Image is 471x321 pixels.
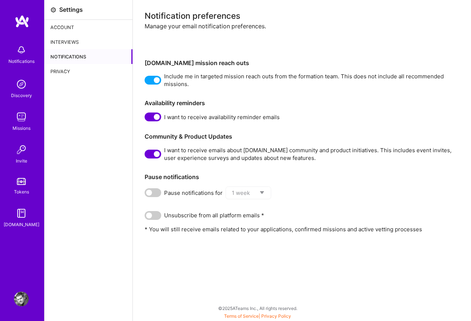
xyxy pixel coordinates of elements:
[45,49,132,64] div: Notifications
[15,15,29,28] img: logo
[145,133,459,140] h3: Community & Product Updates
[16,157,27,165] div: Invite
[145,12,459,19] div: Notification preferences
[145,225,459,233] p: * You will still receive emails related to your applications, confirmed missions and active vetti...
[14,110,29,124] img: teamwork
[164,113,280,121] span: I want to receive availability reminder emails
[164,72,459,88] span: Include me in targeted mission reach outs from the formation team. This does not include all reco...
[14,43,29,57] img: bell
[14,77,29,92] img: discovery
[14,142,29,157] img: Invite
[4,221,39,228] div: [DOMAIN_NAME]
[12,292,31,306] a: User Avatar
[224,313,259,319] a: Terms of Service
[164,211,264,219] span: Unsubscribe from all platform emails *
[14,206,29,221] img: guide book
[145,22,459,54] div: Manage your email notification preferences.
[164,146,459,162] span: I want to receive emails about [DOMAIN_NAME] community and product initiatives. This includes eve...
[45,35,132,49] div: Interviews
[45,64,132,79] div: Privacy
[45,20,132,35] div: Account
[17,178,26,185] img: tokens
[14,188,29,196] div: Tokens
[14,292,29,306] img: User Avatar
[11,92,32,99] div: Discovery
[224,313,291,319] span: |
[145,60,459,67] h3: [DOMAIN_NAME] mission reach outs
[13,124,31,132] div: Missions
[44,299,471,317] div: © 2025 ATeams Inc., All rights reserved.
[145,174,459,181] h3: Pause notifications
[145,100,459,107] h3: Availability reminders
[261,313,291,319] a: Privacy Policy
[164,189,223,197] span: Pause notifications for
[59,6,83,14] div: Settings
[8,57,35,65] div: Notifications
[50,7,56,13] i: icon Settings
